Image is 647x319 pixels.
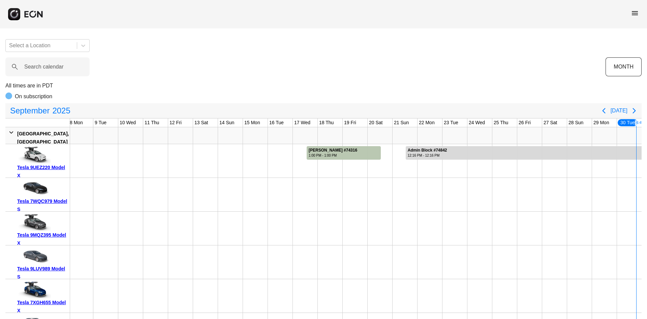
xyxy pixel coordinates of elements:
[17,180,51,197] img: car
[193,118,209,127] div: 13 Sat
[24,63,64,71] label: Search calendar
[408,148,447,153] div: Admin Block #74842
[143,118,160,127] div: 11 Thu
[17,298,67,315] div: Tesla 7XGH655 Model X
[617,118,638,127] div: 30 Tue
[17,214,51,231] img: car
[17,130,69,146] div: [GEOGRAPHIC_DATA], [GEOGRAPHIC_DATA]
[293,118,312,127] div: 17 Wed
[243,118,261,127] div: 15 Mon
[405,144,642,160] div: Rented for 102 days by Admin Block Current status is rental
[309,153,357,158] div: 1:00 PM - 1:00 PM
[611,105,627,117] button: [DATE]
[17,163,67,180] div: Tesla 9UEZ220 Model X
[606,57,642,76] button: MONTH
[17,231,67,247] div: Tesla 9MQZ395 Model X
[51,104,71,117] span: 2025
[368,118,384,127] div: 20 Sat
[68,118,84,127] div: 8 Mon
[168,118,183,127] div: 12 Fri
[218,118,236,127] div: 14 Sun
[306,144,381,160] div: Rented for 3 days by Justin Liao Current status is completed
[268,118,285,127] div: 16 Tue
[17,197,67,213] div: Tesla 7WQC979 Model S
[567,118,585,127] div: 28 Sun
[442,118,460,127] div: 23 Tue
[15,92,52,101] p: On subscription
[309,148,357,153] div: [PERSON_NAME] #74316
[17,265,67,281] div: Tesla 9LUV989 Model S
[631,9,639,17] span: menu
[592,118,611,127] div: 29 Mon
[467,118,486,127] div: 24 Wed
[9,104,51,117] span: September
[5,82,642,90] p: All times are in PDT
[418,118,436,127] div: 22 Mon
[408,153,447,158] div: 12:16 PM - 12:16 PM
[393,118,410,127] div: 21 Sun
[17,147,51,163] img: car
[6,104,74,117] button: September2025
[343,118,358,127] div: 19 Fri
[627,104,641,117] button: Next page
[118,118,137,127] div: 10 Wed
[517,118,532,127] div: 26 Fri
[17,282,51,298] img: car
[318,118,335,127] div: 18 Thu
[542,118,558,127] div: 27 Sat
[17,248,51,265] img: car
[492,118,510,127] div: 25 Thu
[597,104,611,117] button: Previous page
[93,118,108,127] div: 9 Tue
